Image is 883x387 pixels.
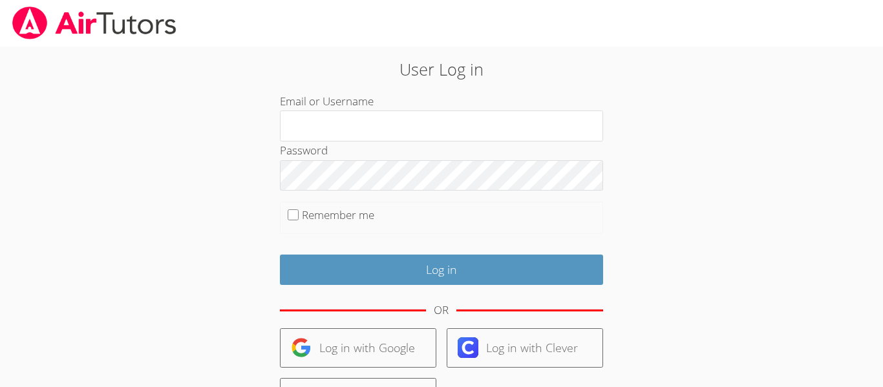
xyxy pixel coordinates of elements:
a: Log in with Clever [447,328,603,368]
input: Log in [280,255,603,285]
img: airtutors_banner-c4298cdbf04f3fff15de1276eac7730deb9818008684d7c2e4769d2f7ddbe033.png [11,6,178,39]
a: Log in with Google [280,328,436,368]
div: OR [434,301,449,320]
label: Email or Username [280,94,374,109]
img: clever-logo-6eab21bc6e7a338710f1a6ff85c0baf02591cd810cc4098c63d3a4b26e2feb20.svg [458,337,478,358]
img: google-logo-50288ca7cdecda66e5e0955fdab243c47b7ad437acaf1139b6f446037453330a.svg [291,337,312,358]
label: Password [280,143,328,158]
h2: User Log in [203,57,680,81]
label: Remember me [302,207,374,222]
